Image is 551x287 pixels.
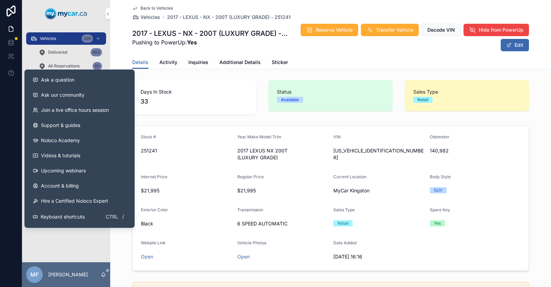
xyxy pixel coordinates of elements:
[316,26,353,33] span: Reserve Vehicle
[41,122,80,129] span: Support & guides
[120,214,126,220] span: /
[30,270,39,279] span: MF
[430,134,449,139] span: Odometer
[188,59,208,66] span: Inquiries
[141,88,248,95] span: Days In Stock
[26,32,106,45] a: Vehicles326
[167,14,291,21] a: 2017 - LEXUS - NX - 200T (LUXURY GRADE) - 251241
[237,240,266,245] span: Vehicle Photos
[413,88,521,95] span: Sales Type
[27,87,132,103] a: Ask our community
[41,182,79,189] span: Account & billing
[159,56,177,70] a: Activity
[27,163,132,178] a: Upcoming webinars
[132,56,148,69] a: Details
[333,253,424,260] span: [DATE] 16:16
[27,72,132,87] button: Ask a question
[333,147,424,161] span: [US_VEHICLE_IDENTIFICATION_NUMBER]
[34,46,106,59] a: Delivered853
[93,62,102,70] div: 60
[501,39,529,51] button: Edit
[27,133,132,148] a: Noloco Academy
[141,240,166,245] span: Website Link
[430,147,521,154] span: 140,982
[141,207,168,212] span: Exterior Color
[141,220,153,227] span: Black
[141,187,232,194] span: $21,995
[91,48,102,56] div: 853
[132,29,289,38] h1: 2017 - LEXUS - NX - 200T (LUXURY GRADE) - 251241
[141,97,248,106] span: 33
[427,26,455,33] span: Decode VIN
[237,174,264,179] span: Regular Price
[27,178,132,193] a: Account & billing
[361,24,419,36] button: Transfer Vehicle
[34,60,106,72] a: All Reservations60
[237,254,250,259] a: Open
[48,271,88,278] p: [PERSON_NAME]
[337,220,349,226] div: Retail
[41,167,86,174] span: Upcoming webinars
[434,220,441,226] div: Yes
[132,38,289,46] span: Pushing to PowerUp:
[141,174,167,179] span: Internet Price
[132,6,173,11] a: Back to Vehicles
[40,36,56,41] span: Vehicles
[141,254,153,259] a: Open
[417,97,428,103] div: Retail
[141,147,232,154] span: 251241
[141,14,160,21] span: Vehicles
[281,97,299,103] div: Available
[464,24,529,36] button: Hide from PowerUp
[237,134,281,139] span: Year Make Model Trim
[333,174,366,179] span: Current Location
[237,147,328,161] span: 2017 LEXUS NX 200T (LUXURY GRADE)
[141,6,173,11] span: Back to Vehicles
[41,198,108,204] span: Hire a Certified Noloco Expert
[41,76,74,83] span: Ask a question
[22,28,110,109] div: scrollable content
[333,240,356,245] span: Date Added
[333,134,341,139] span: VIN
[48,63,80,69] span: All Reservations
[188,56,208,70] a: Inquiries
[430,207,450,212] span: Spare Key
[45,8,87,19] img: App logo
[27,148,132,163] a: Videos & tutorials
[219,59,261,66] span: Additional Details
[41,213,85,220] span: Keyboard shortcuts
[219,56,261,70] a: Additional Details
[41,152,80,159] span: Videos & tutorials
[105,213,119,221] span: Ctrl
[237,207,263,212] span: Transmission
[27,193,132,209] button: Hire a Certified Noloco Expert
[141,134,156,139] span: Stock #
[301,24,358,36] button: Reserve Vehicle
[41,92,84,98] span: Ask our community
[272,56,288,70] a: Sticker
[187,39,197,46] strong: Yes
[132,14,160,21] a: Vehicles
[333,187,370,194] span: MyCar Kingston
[272,59,288,66] span: Sticker
[422,24,461,36] button: Decode VIN
[27,103,132,118] a: Join a live office hours session
[237,187,328,194] span: $21,995
[82,34,93,43] div: 326
[277,88,384,95] span: Status
[237,220,328,227] span: 6 SPEED AUTOMATIC
[434,187,443,193] div: SUV
[376,26,413,33] span: Transfer Vehicle
[41,137,80,144] span: Noloco Academy
[430,174,451,179] span: Body Style
[132,59,148,66] span: Details
[479,26,523,33] span: Hide from PowerUp
[333,207,355,212] span: Sales Type
[27,209,132,225] button: Keyboard shortcutsCtrl/
[27,118,132,133] a: Support & guides
[159,59,177,66] span: Activity
[48,50,67,55] span: Delivered
[41,107,109,114] span: Join a live office hours session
